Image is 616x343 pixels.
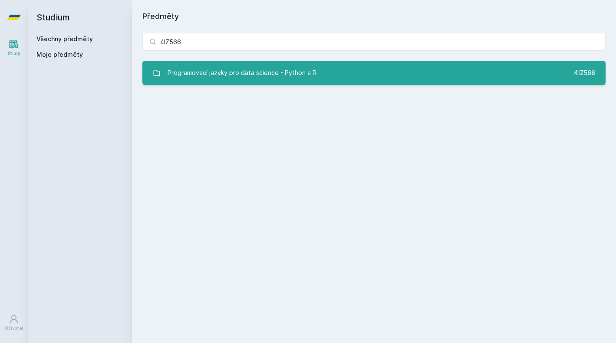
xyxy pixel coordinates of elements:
div: Programovací jazyky pro data science - Python a R [168,64,316,82]
a: Všechny předměty [36,35,93,42]
a: Study [2,35,26,61]
a: Programovací jazyky pro data science - Python a R 4IZ566 [142,61,606,85]
div: Study [8,50,20,57]
div: Uživatel [5,325,23,332]
div: 4IZ566 [574,69,595,77]
span: Moje předměty [36,50,83,59]
h1: Předměty [142,10,606,23]
a: Uživatel [2,310,26,336]
input: Název nebo ident předmětu… [142,33,606,50]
